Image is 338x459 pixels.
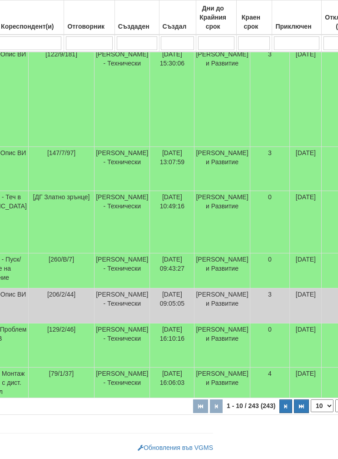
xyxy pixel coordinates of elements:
div: Създал [161,20,194,33]
div: Дни до Крайния срок [198,2,235,33]
td: [PERSON_NAME] - Технически [94,253,150,288]
td: [DATE] [290,368,322,398]
th: Приключен: No sort applied, activate to apply an ascending sort [272,0,322,35]
td: [DATE] [290,323,322,368]
td: [PERSON_NAME] и Развитие [194,48,250,147]
td: [DATE] 16:10:16 [150,323,194,368]
td: [PERSON_NAME] - Технически [94,288,150,323]
span: 3 [268,291,272,298]
td: [PERSON_NAME] - Технически [94,147,150,191]
span: 3 [268,50,272,58]
span: [ДГ Златно зрънце] [33,193,90,201]
th: Дни до Крайния срок: No sort applied, activate to apply an ascending sort [196,0,236,35]
td: [PERSON_NAME] и Развитие [194,288,250,323]
td: [PERSON_NAME] - Технически [94,191,150,253]
span: 0 [268,326,272,333]
span: 4 [268,370,272,377]
td: [DATE] 09:05:05 [150,288,194,323]
span: 0 [268,193,272,201]
td: [PERSON_NAME] и Развитие [194,323,250,368]
td: [PERSON_NAME] и Развитие [194,368,250,398]
span: [122/9/181] [45,50,77,58]
span: [129/2/46] [47,326,75,333]
span: 1 - 10 / 243 (243) [224,402,278,409]
span: 0 [268,256,272,263]
div: Отговорник [65,20,113,33]
span: 3 [268,149,272,156]
td: [PERSON_NAME] - Технически [94,323,150,368]
td: [DATE] 15:30:06 [150,48,194,147]
button: Следваща страница [279,399,292,413]
div: Приключен [273,20,320,33]
button: Последна страница [294,399,309,413]
td: [DATE] 09:43:27 [150,253,194,288]
td: [PERSON_NAME] и Развитие [194,191,250,253]
button: Предишна страница [210,399,223,413]
button: Първа страница [193,399,208,413]
div: Създаден [116,20,158,33]
td: [DATE] 13:07:59 [150,147,194,191]
th: Краен срок: No sort applied, activate to apply an ascending sort [236,0,272,35]
th: Създаден: No sort applied, activate to apply an ascending sort [114,0,159,35]
td: [DATE] 16:06:03 [150,368,194,398]
th: Отговорник: No sort applied, activate to apply an ascending sort [64,0,114,35]
td: [DATE] 10:49:16 [150,191,194,253]
td: [DATE] [290,253,322,288]
td: [PERSON_NAME] - Технически [94,368,150,398]
td: [DATE] [290,191,322,253]
td: [PERSON_NAME] и Развитие [194,147,250,191]
span: [79/1/37] [49,370,74,377]
th: Създал: No sort applied, activate to apply an ascending sort [159,0,196,35]
a: Обновления във VGMS [138,444,213,451]
select: Брой редове на страница [311,399,333,412]
span: [260/В/7] [49,256,74,263]
td: [DATE] [290,48,322,147]
td: [DATE] [290,288,322,323]
td: [DATE] [290,147,322,191]
td: [PERSON_NAME] и Развитие [194,253,250,288]
span: [206/2/44] [47,291,75,298]
div: Краен срок [238,11,271,33]
span: [147/7/97] [47,149,75,156]
td: [PERSON_NAME] - Технически [94,48,150,147]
